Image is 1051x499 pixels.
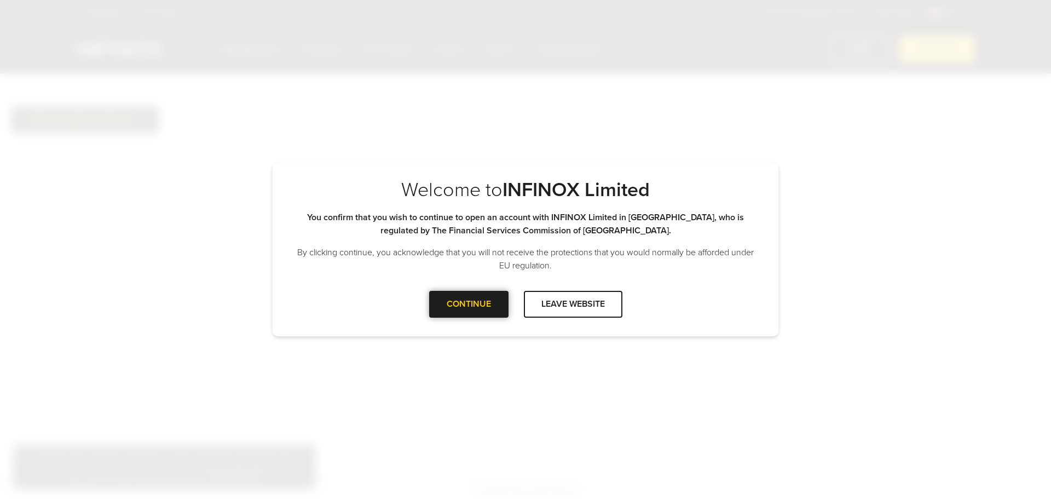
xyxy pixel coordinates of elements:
[503,178,650,202] strong: INFINOX Limited
[307,212,744,236] strong: You confirm that you wish to continue to open an account with INFINOX Limited in [GEOGRAPHIC_DATA...
[524,291,622,318] div: LEAVE WEBSITE
[294,178,757,202] p: Welcome to
[294,246,757,272] p: By clicking continue, you acknowledge that you will not receive the protections that you would no...
[429,291,509,318] div: CONTINUE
